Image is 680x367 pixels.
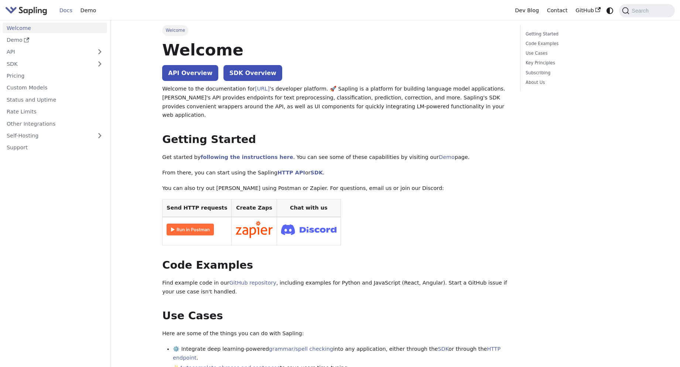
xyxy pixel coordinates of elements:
[55,5,76,16] a: Docs
[526,60,626,67] a: Key Principles
[543,5,572,16] a: Contact
[571,5,604,16] a: GitHub
[629,8,653,14] span: Search
[5,5,47,16] img: Sapling.ai
[277,200,341,217] th: Chat with us
[277,170,305,176] a: HTTP API
[162,279,509,296] p: Find example code in our , including examples for Python and JavaScript (React, Angular). Start a...
[439,154,455,160] a: Demo
[232,200,277,217] th: Create Zaps
[163,200,232,217] th: Send HTTP requests
[3,35,107,45] a: Demo
[3,47,92,57] a: API
[201,154,293,160] a: following the instructions here
[162,184,509,193] p: You can also try out [PERSON_NAME] using Postman or Zapier. For questions, email us or join our D...
[162,309,509,323] h2: Use Cases
[3,130,107,141] a: Self-Hosting
[3,23,107,33] a: Welcome
[511,5,543,16] a: Dev Blog
[162,40,509,60] h1: Welcome
[3,82,107,93] a: Custom Models
[3,118,107,129] a: Other Integrations
[162,25,509,35] nav: Breadcrumbs
[526,50,626,57] a: Use Cases
[162,329,509,338] p: Here are some of the things you can do with Sapling:
[223,65,282,81] a: SDK Overview
[605,5,615,16] button: Switch between dark and light mode (currently system mode)
[5,5,50,16] a: Sapling.aiSapling.ai
[269,346,333,352] a: grammar/spell checking
[255,86,270,92] a: [URL]
[3,142,107,153] a: Support
[438,346,448,352] a: SDK
[526,31,626,38] a: Getting Started
[167,224,214,235] img: Run in Postman
[526,40,626,47] a: Code Examples
[162,169,509,177] p: From there, you can start using the Sapling or .
[3,71,107,81] a: Pricing
[3,58,92,69] a: SDK
[173,346,500,361] a: HTTP endpoint
[76,5,100,16] a: Demo
[173,345,509,363] li: ⚙️ Integrate deep learning-powered into any application, either through the or through the .
[162,259,509,272] h2: Code Examples
[236,221,273,238] img: Connect in Zapier
[619,4,674,17] button: Search (Command+K)
[92,47,107,57] button: Expand sidebar category 'API'
[162,65,218,81] a: API Overview
[229,280,276,286] a: GitHub repository
[162,85,509,120] p: Welcome to the documentation for 's developer platform. 🚀 Sapling is a platform for building lang...
[311,170,323,176] a: SDK
[162,153,509,162] p: Get started by . You can see some of these capabilities by visiting our page.
[92,58,107,69] button: Expand sidebar category 'SDK'
[526,79,626,86] a: About Us
[162,133,509,146] h2: Getting Started
[162,25,188,35] span: Welcome
[3,94,107,105] a: Status and Uptime
[281,222,336,237] img: Join Discord
[3,106,107,117] a: Rate Limits
[526,69,626,77] a: Subscribing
